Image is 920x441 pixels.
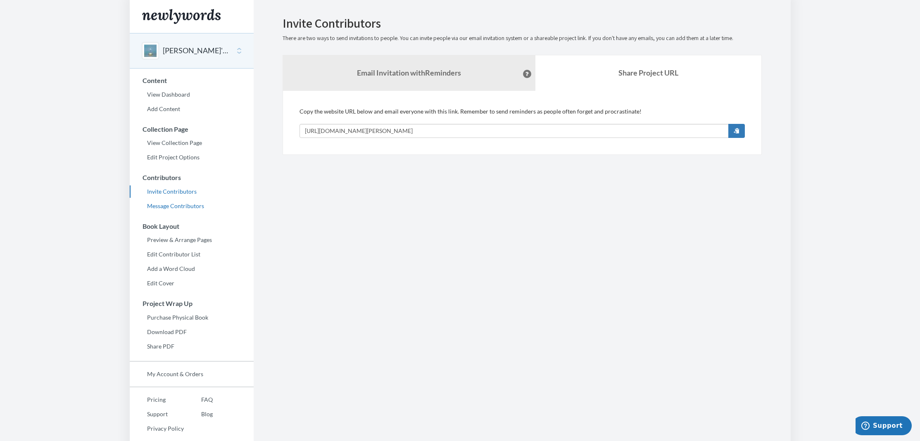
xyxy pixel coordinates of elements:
div: Copy the website URL below and email everyone with this link. Remember to send reminders as peopl... [300,107,745,138]
img: Newlywords logo [142,9,221,24]
button: [PERSON_NAME]'s 50th [163,45,230,56]
h3: Content [130,77,254,84]
p: There are two ways to send invitations to people. You can invite people via our email invitation ... [283,34,762,43]
b: Share Project URL [618,68,678,77]
a: Invite Contributors [130,185,254,198]
h2: Invite Contributors [283,17,762,30]
a: View Dashboard [130,88,254,101]
a: View Collection Page [130,137,254,149]
a: Share PDF [130,340,254,353]
a: Add a Word Cloud [130,263,254,275]
a: My Account & Orders [130,368,254,380]
iframe: Opens a widget where you can chat to one of our agents [856,416,912,437]
a: Edit Project Options [130,151,254,164]
a: Edit Cover [130,277,254,289]
strong: Email Invitation with Reminders [357,68,461,77]
a: Download PDF [130,326,254,338]
a: Privacy Policy [130,422,184,435]
a: Pricing [130,394,184,406]
h3: Project Wrap Up [130,300,254,307]
h3: Contributors [130,174,254,181]
h3: Collection Page [130,126,254,133]
a: Add Content [130,103,254,115]
a: Purchase Physical Book [130,311,254,324]
a: Support [130,408,184,420]
h3: Book Layout [130,223,254,230]
a: Blog [184,408,213,420]
a: Message Contributors [130,200,254,212]
a: Preview & Arrange Pages [130,234,254,246]
a: Edit Contributor List [130,248,254,261]
a: FAQ [184,394,213,406]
